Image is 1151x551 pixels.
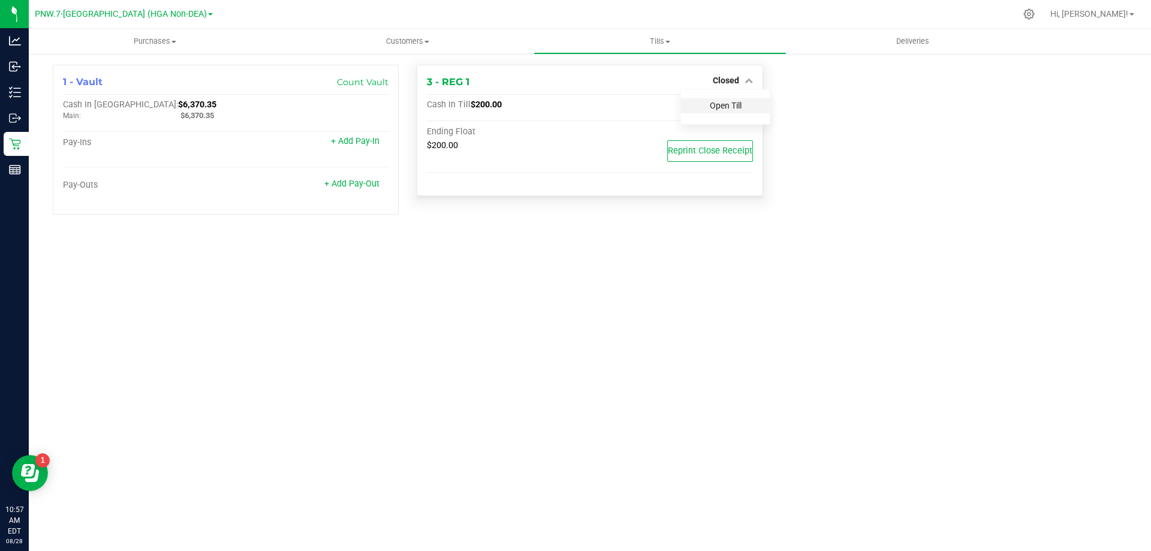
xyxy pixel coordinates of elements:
a: Count Vault [337,77,388,88]
a: Deliveries [787,29,1039,54]
span: 1 - Vault [63,76,103,88]
span: $200.00 [471,100,502,110]
div: Manage settings [1022,8,1036,20]
div: Pay-Ins [63,137,226,148]
button: Reprint Close Receipt [667,140,753,162]
inline-svg: Analytics [9,35,21,47]
span: Cash In Till [427,100,471,110]
span: Closed [713,76,739,85]
span: Cash In [GEOGRAPHIC_DATA]: [63,100,178,110]
a: Customers [281,29,534,54]
inline-svg: Inbound [9,61,21,73]
inline-svg: Outbound [9,112,21,124]
iframe: Resource center [12,455,48,491]
span: PNW.7-[GEOGRAPHIC_DATA] (HGA Non-DEA) [35,9,207,19]
inline-svg: Retail [9,138,21,150]
a: Tills [534,29,786,54]
div: Pay-Outs [63,180,226,191]
span: Customers [282,36,533,47]
inline-svg: Inventory [9,86,21,98]
p: 10:57 AM EDT [5,504,23,537]
span: Purchases [29,36,281,47]
a: + Add Pay-In [331,136,379,146]
span: 3 - REG 1 [427,76,469,88]
span: Tills [534,36,785,47]
div: Ending Float [427,127,590,137]
a: + Add Pay-Out [324,179,379,189]
p: 08/28 [5,537,23,546]
span: Reprint Close Receipt [668,146,752,156]
a: Open Till [710,101,742,110]
a: Purchases [29,29,281,54]
inline-svg: Reports [9,164,21,176]
span: Main: [63,112,81,120]
span: $6,370.35 [178,100,216,110]
span: $6,370.35 [180,111,214,120]
iframe: Resource center unread badge [35,453,50,468]
span: $200.00 [427,140,458,150]
span: Deliveries [880,36,945,47]
span: Hi, [PERSON_NAME]! [1050,9,1128,19]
